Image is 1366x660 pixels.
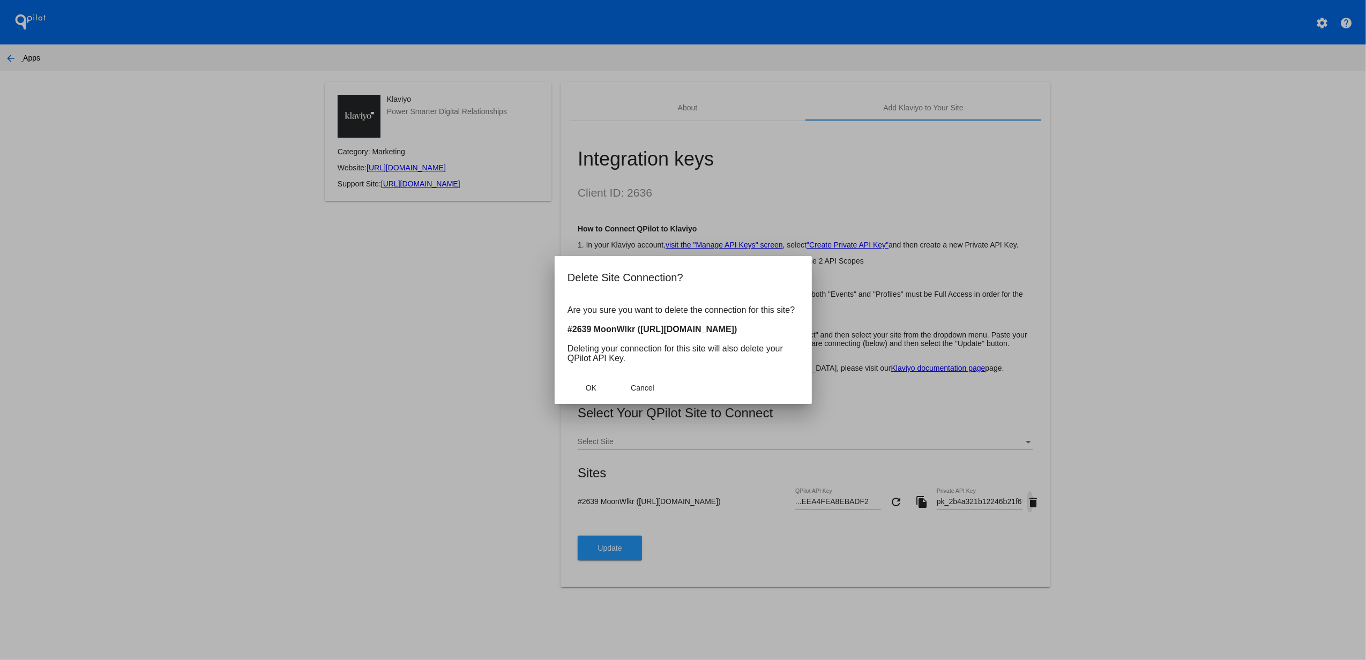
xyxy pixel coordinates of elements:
[568,378,615,397] button: Close dialog
[585,384,596,392] span: OK
[568,305,799,363] p: Are you sure you want to delete the connection for this site? Deleting your connection for this s...
[568,269,799,286] h2: Delete Site Connection?
[568,325,737,334] strong: #2639 MoonWlkr ([URL][DOMAIN_NAME])
[631,384,654,392] span: Cancel
[619,378,666,397] button: Close dialog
